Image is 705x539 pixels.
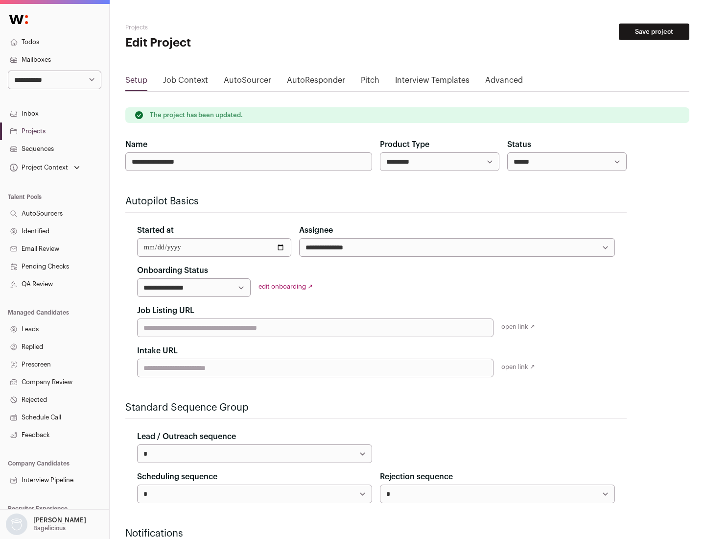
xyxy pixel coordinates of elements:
label: Product Type [380,139,429,150]
button: Save project [619,24,689,40]
label: Onboarding Status [137,265,208,276]
img: Wellfound [4,10,33,29]
button: Open dropdown [8,161,82,174]
div: Project Context [8,164,68,171]
p: [PERSON_NAME] [33,516,86,524]
p: Bagelicious [33,524,66,532]
label: Lead / Outreach sequence [137,431,236,442]
label: Status [507,139,531,150]
img: nopic.png [6,514,27,535]
label: Rejection sequence [380,471,453,483]
a: Setup [125,74,147,90]
button: Open dropdown [4,514,88,535]
a: Advanced [485,74,523,90]
p: The project has been updated. [150,111,243,119]
a: edit onboarding ↗ [258,283,313,290]
a: AutoResponder [287,74,345,90]
label: Started at [137,224,174,236]
a: Pitch [361,74,379,90]
h2: Projects [125,24,313,31]
label: Scheduling sequence [137,471,217,483]
h2: Autopilot Basics [125,195,627,208]
h2: Standard Sequence Group [125,401,627,415]
label: Name [125,139,147,150]
a: Interview Templates [395,74,470,90]
label: Intake URL [137,345,178,357]
label: Assignee [299,224,333,236]
h1: Edit Project [125,35,313,51]
label: Job Listing URL [137,305,194,317]
a: AutoSourcer [224,74,271,90]
a: Job Context [163,74,208,90]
